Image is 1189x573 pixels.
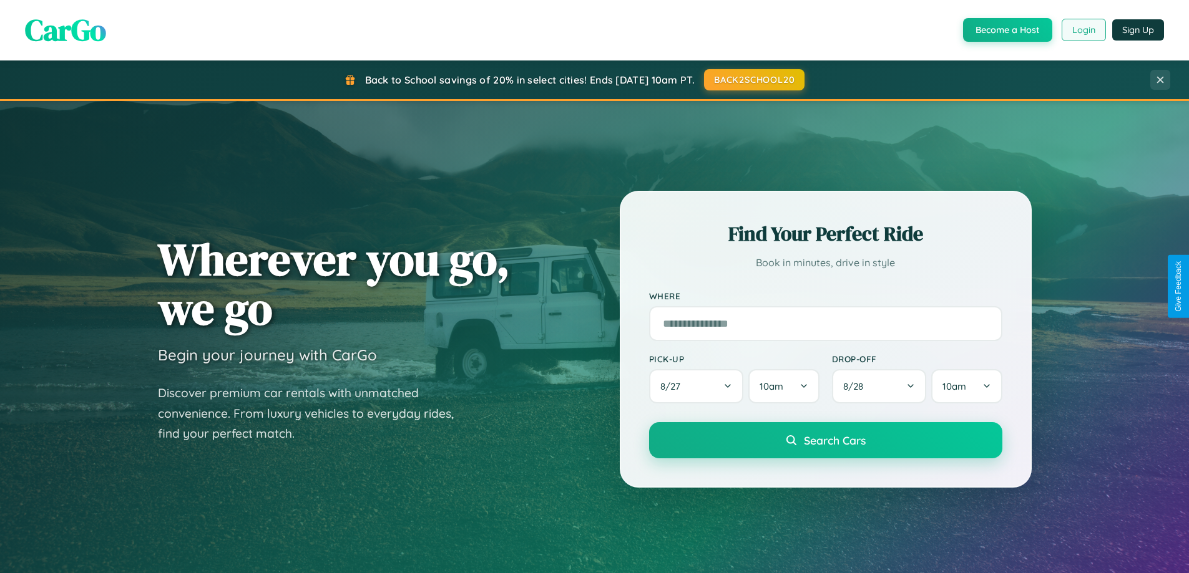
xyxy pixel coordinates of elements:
label: Pick-up [649,354,820,364]
button: Search Cars [649,422,1002,458]
span: 8 / 27 [660,380,687,392]
h3: Begin your journey with CarGo [158,345,377,364]
button: 8/27 [649,369,744,403]
div: Give Feedback [1174,261,1183,312]
button: Become a Host [963,18,1052,42]
span: 10am [760,380,783,392]
p: Discover premium car rentals with unmatched convenience. From luxury vehicles to everyday rides, ... [158,383,470,444]
span: 8 / 28 [843,380,869,392]
span: 10am [942,380,966,392]
button: Login [1062,19,1106,41]
label: Where [649,291,1002,301]
span: Back to School savings of 20% in select cities! Ends [DATE] 10am PT. [365,74,695,86]
h1: Wherever you go, we go [158,234,510,333]
label: Drop-off [832,354,1002,364]
button: 10am [748,369,819,403]
span: CarGo [25,9,106,51]
button: 10am [931,369,1002,403]
p: Book in minutes, drive in style [649,254,1002,272]
button: BACK2SCHOOL20 [704,69,805,90]
h2: Find Your Perfect Ride [649,220,1002,248]
span: Search Cars [804,433,866,447]
button: 8/28 [832,369,927,403]
button: Sign Up [1112,19,1164,41]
